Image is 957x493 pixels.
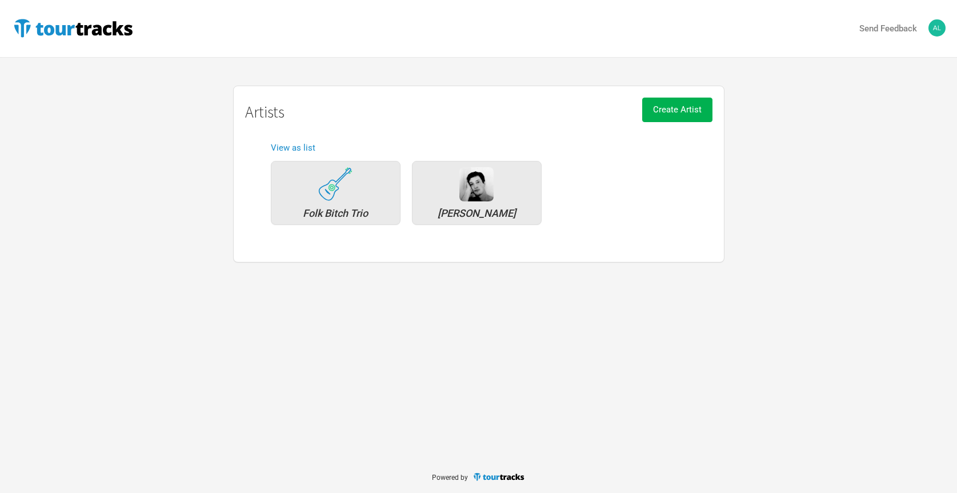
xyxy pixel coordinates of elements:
[653,104,702,115] span: Create Artist
[928,19,946,37] img: alastair
[245,103,712,121] h1: Artists
[642,98,712,122] button: Create Artist
[432,474,468,482] span: Powered by
[11,17,135,39] img: TourTracks
[473,472,525,482] img: TourTracks
[406,155,547,231] a: [PERSON_NAME]
[418,208,535,219] div: Marlon Williams
[318,167,353,201] div: Folk Bitch Trio
[459,167,494,201] div: Marlon Williams
[459,167,494,201] img: 154566f3-e57b-4f2b-8670-ced1cc306ee1-face.jpg.png
[318,167,353,201] img: tourtracks_icons_FA_04_icons_folk.svg
[265,155,406,231] a: Folk Bitch Trio
[277,208,394,219] div: Folk Bitch Trio
[271,143,315,153] a: View as list
[859,23,917,34] strong: Send Feedback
